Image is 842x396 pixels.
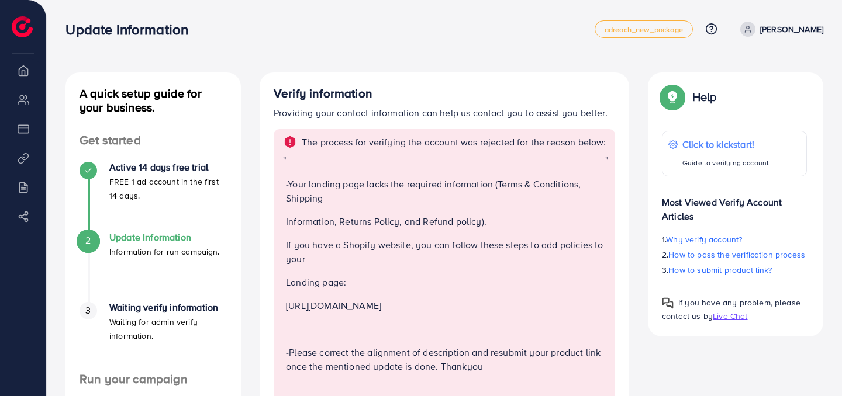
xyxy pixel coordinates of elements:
[109,162,227,173] h4: Active 14 days free trial
[662,248,807,262] p: 2.
[682,137,769,151] p: Click to kickstart!
[682,156,769,170] p: Guide to verifying account
[736,22,823,37] a: [PERSON_NAME]
[666,234,742,245] span: Why verify account?
[85,304,91,317] span: 3
[109,232,220,243] h4: Update Information
[65,302,241,372] li: Waiting verify information
[65,162,241,232] li: Active 14 days free trial
[274,86,615,101] h4: Verify information
[65,133,241,148] h4: Get started
[109,175,227,203] p: FREE 1 ad account in the first 14 days.
[662,263,807,277] p: 3.
[595,20,693,38] a: adreach_new_package
[662,86,683,107] img: Popup guide
[286,275,605,289] p: Landing page:
[302,135,606,149] p: The process for verifying the account was rejected for the reason below:
[286,345,605,373] p: -Please correct the alignment of description and resubmit your product link once the mentioned up...
[85,234,91,247] span: 2
[109,315,227,343] p: Waiting for admin verify information.
[286,238,605,266] p: If you have a Shopify website, you can follow these steps to add policies to your
[668,249,805,260] span: How to pass the verification process
[65,372,241,387] h4: Run your campaign
[274,106,615,120] p: Providing your contact information can help us contact you to assist you better.
[662,297,800,322] span: If you have any problem, please contact us by
[65,232,241,302] li: Update Information
[286,298,605,312] p: [URL][DOMAIN_NAME]
[760,22,823,36] p: [PERSON_NAME]
[283,135,297,149] img: alert
[662,232,807,246] p: 1.
[286,214,605,228] p: Information, Returns Policy, and Refund policy).
[65,21,198,38] h3: Update Information
[668,264,772,276] span: How to submit product link?
[692,90,717,104] p: Help
[662,186,807,223] p: Most Viewed Verify Account Articles
[286,177,605,205] p: -Your landing page lacks the required information (Terms & Conditions, Shipping
[662,297,674,309] img: Popup guide
[713,310,747,322] span: Live Chat
[109,245,220,259] p: Information for run campaign.
[12,16,33,37] img: logo
[65,86,241,114] h4: A quick setup guide for your business.
[605,26,683,33] span: adreach_new_package
[109,302,227,313] h4: Waiting verify information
